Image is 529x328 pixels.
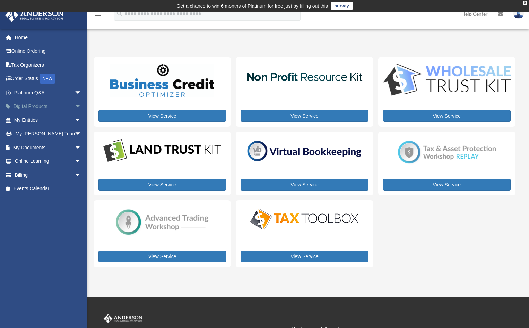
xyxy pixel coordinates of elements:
a: Online Ordering [5,44,92,58]
a: Home [5,31,92,44]
span: arrow_drop_down [75,168,88,182]
a: Online Learningarrow_drop_down [5,154,92,168]
a: Order StatusNEW [5,72,92,86]
div: Get a chance to win 6 months of Platinum for free just by filling out this [176,2,328,10]
a: My Entitiesarrow_drop_down [5,113,92,127]
img: User Pic [513,9,524,19]
a: survey [331,2,353,10]
a: View Service [98,251,226,262]
a: My [PERSON_NAME] Teamarrow_drop_down [5,127,92,141]
a: Digital Productsarrow_drop_down [5,100,92,113]
a: View Service [383,179,511,191]
a: menu [94,12,102,18]
a: My Documentsarrow_drop_down [5,141,92,154]
span: arrow_drop_down [75,100,88,114]
img: Anderson Advisors Platinum Portal [3,8,66,22]
i: search [116,9,123,17]
div: NEW [40,74,55,84]
a: Events Calendar [5,182,92,196]
div: close [523,1,527,5]
span: arrow_drop_down [75,127,88,141]
a: View Service [98,179,226,191]
span: arrow_drop_down [75,86,88,100]
i: menu [94,10,102,18]
a: View Service [241,110,368,122]
a: View Service [383,110,511,122]
span: arrow_drop_down [75,141,88,155]
a: View Service [241,179,368,191]
a: View Service [241,251,368,262]
a: Tax Organizers [5,58,92,72]
a: Billingarrow_drop_down [5,168,92,182]
a: View Service [98,110,226,122]
img: Anderson Advisors Platinum Portal [102,314,144,323]
a: Platinum Q&Aarrow_drop_down [5,86,92,100]
span: arrow_drop_down [75,113,88,127]
span: arrow_drop_down [75,154,88,169]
